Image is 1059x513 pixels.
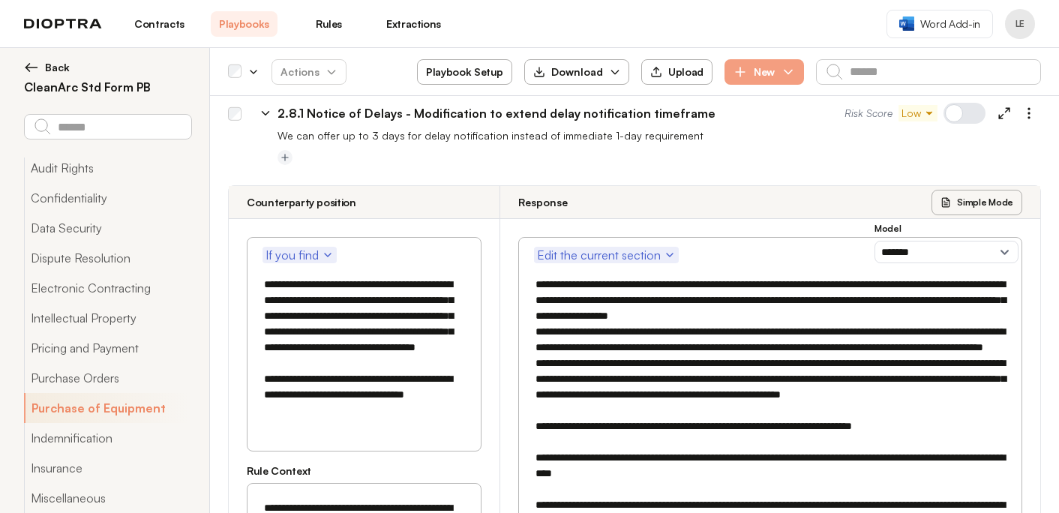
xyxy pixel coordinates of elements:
[268,58,349,85] span: Actions
[24,243,191,273] button: Dispute Resolution
[265,246,334,264] span: If you find
[920,16,980,31] span: Word Add-in
[277,128,1041,143] p: We can offer up to 3 days for delay notification instead of immediate 1-day requirement
[24,153,191,183] button: Audit Rights
[641,59,712,85] button: Upload
[271,59,346,85] button: Actions
[537,246,676,264] span: Edit the current section
[24,393,191,423] button: Purchase of Equipment
[24,273,191,303] button: Electronic Contracting
[262,247,337,263] button: If you find
[844,106,892,121] span: Risk Score
[874,223,1018,235] h3: Model
[380,11,447,37] a: Extractions
[24,183,191,213] button: Confidentiality
[724,59,804,85] button: New
[874,241,1018,263] select: Model
[24,60,39,75] img: left arrow
[931,190,1022,215] button: Simple Mode
[277,150,292,165] button: Add tag
[24,453,191,483] button: Insurance
[277,104,715,122] p: 2.8.1 Notice of Delays - Modification to extend delay notification timeframe
[417,59,512,85] button: Playbook Setup
[899,16,914,31] img: word
[886,10,993,38] a: Word Add-in
[650,65,703,79] div: Upload
[24,60,191,75] button: Back
[211,11,277,37] a: Playbooks
[24,303,191,333] button: Intellectual Property
[524,59,629,85] button: Download
[533,64,603,79] div: Download
[247,195,356,210] h3: Counterparty position
[24,78,191,96] h2: CleanArc Std Form PB
[24,333,191,363] button: Pricing and Payment
[247,463,481,478] h3: Rule Context
[518,195,568,210] h3: Response
[24,19,102,29] img: logo
[24,423,191,453] button: Indemnification
[534,247,679,263] button: Edit the current section
[126,11,193,37] a: Contracts
[24,483,191,513] button: Miscellaneous
[228,65,241,79] div: Select all
[24,363,191,393] button: Purchase Orders
[1005,9,1035,39] button: Profile menu
[295,11,362,37] a: Rules
[45,60,70,75] span: Back
[24,213,191,243] button: Data Security
[901,106,934,121] span: Low
[898,105,937,121] button: Low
